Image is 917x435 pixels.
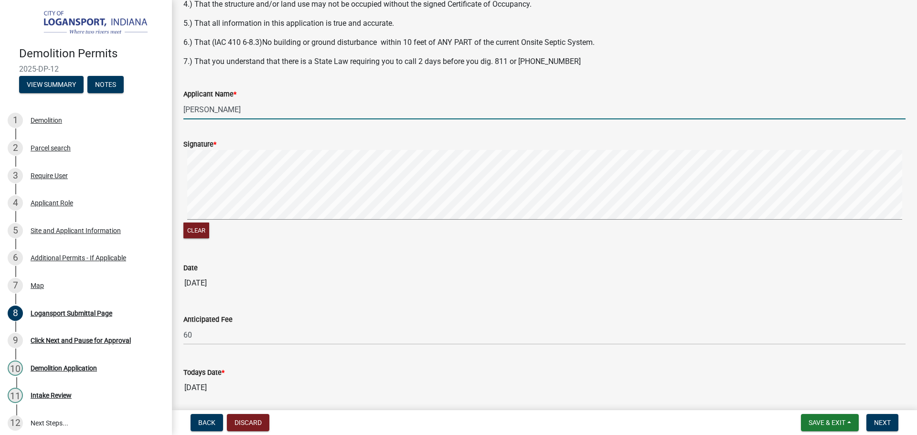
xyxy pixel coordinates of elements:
[31,392,72,399] div: Intake Review
[8,223,23,238] div: 5
[183,370,224,376] label: Todays Date
[183,91,236,98] label: Applicant Name
[8,168,23,183] div: 3
[183,223,209,238] button: Clear
[31,337,131,344] div: Click Next and Pause for Approval
[31,117,62,124] div: Demolition
[31,310,112,317] div: Logansport Submittal Page
[183,141,216,148] label: Signature
[198,419,215,426] span: Back
[8,113,23,128] div: 1
[8,195,23,211] div: 4
[8,415,23,431] div: 12
[183,18,906,29] p: 5.) That all information in this application is true and accurate.
[183,56,906,67] p: 7.) That you understand that there is a State Law requiring you to call 2 days before you dig. 81...
[31,145,71,151] div: Parcel search
[183,265,198,272] label: Date
[19,10,157,37] img: City of Logansport, Indiana
[191,414,223,431] button: Back
[87,81,124,89] wm-modal-confirm: Notes
[874,419,891,426] span: Next
[183,37,906,48] p: 6.) That (IAC 410 6-8.3)No building or ground disturbance within 10 feet of ANY PART of the curre...
[31,172,68,179] div: Require User
[8,306,23,321] div: 8
[183,317,233,323] label: Anticipated Fee
[8,361,23,376] div: 10
[19,64,153,74] span: 2025-DP-12
[19,76,84,93] button: View Summary
[87,76,124,93] button: Notes
[8,140,23,156] div: 2
[31,227,121,234] div: Site and Applicant Information
[31,255,126,261] div: Additional Permits - If Applicable
[8,333,23,348] div: 9
[8,278,23,293] div: 7
[801,414,859,431] button: Save & Exit
[8,388,23,403] div: 11
[8,250,23,265] div: 6
[19,81,84,89] wm-modal-confirm: Summary
[31,365,97,371] div: Demolition Application
[866,414,898,431] button: Next
[19,47,164,61] h4: Demolition Permits
[31,282,44,289] div: Map
[809,419,845,426] span: Save & Exit
[227,414,269,431] button: Discard
[31,200,73,206] div: Applicant Role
